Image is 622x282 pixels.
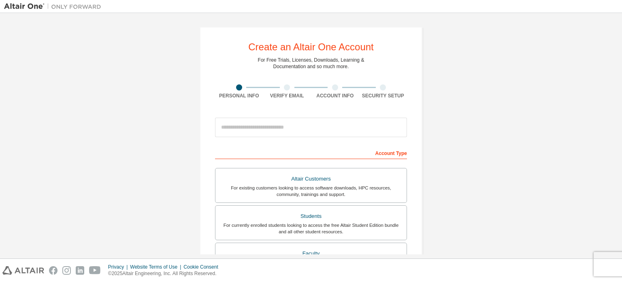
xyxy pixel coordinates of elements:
div: Personal Info [215,93,263,99]
img: instagram.svg [62,266,71,275]
div: Security Setup [359,93,407,99]
div: For Free Trials, Licenses, Downloads, Learning & Documentation and so much more. [258,57,364,70]
div: Altair Customers [220,173,402,185]
div: Faculty [220,248,402,259]
p: © 2025 Altair Engineering, Inc. All Rights Reserved. [108,270,223,277]
div: Verify Email [263,93,311,99]
img: altair_logo.svg [2,266,44,275]
div: For existing customers looking to access software downloads, HPC resources, community, trainings ... [220,185,402,198]
img: youtube.svg [89,266,101,275]
div: Create an Altair One Account [248,42,374,52]
img: linkedin.svg [76,266,84,275]
div: Privacy [108,264,130,270]
div: Cookie Consent [183,264,223,270]
img: Altair One [4,2,105,11]
div: Account Info [311,93,359,99]
img: facebook.svg [49,266,58,275]
div: Account Type [215,146,407,159]
div: Website Terms of Use [130,264,183,270]
div: Students [220,211,402,222]
div: For currently enrolled students looking to access the free Altair Student Edition bundle and all ... [220,222,402,235]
